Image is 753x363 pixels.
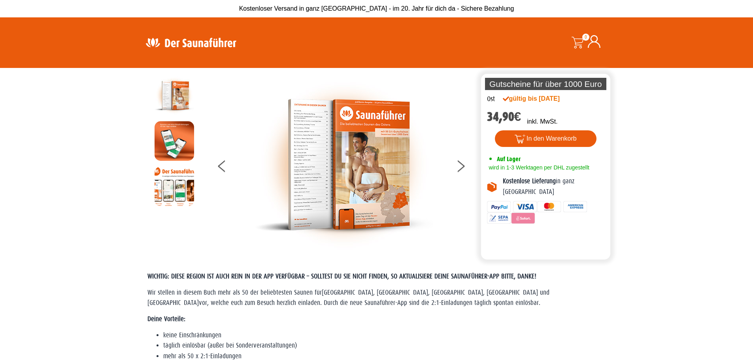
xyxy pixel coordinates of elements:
p: Gutscheine für über 1000 Euro [485,78,607,90]
button: In den Warenkorb [495,130,596,147]
span: [GEOGRAPHIC_DATA], [GEOGRAPHIC_DATA], [GEOGRAPHIC_DATA], [GEOGRAPHIC_DATA] und [GEOGRAPHIC_DATA] [147,289,549,307]
span: Kostenloser Versand in ganz [GEOGRAPHIC_DATA] - im 20. Jahr für dich da - Sichere Bezahlung [239,5,514,12]
img: MOCKUP-iPhone_regional [155,121,194,161]
span: vor, welche euch zum Besuch herzlich einladen. Durch die neue Saunaführer-App sind die 2:1-Einlad... [199,299,540,307]
img: der-saunafuehrer-2025-ost [255,76,433,254]
li: täglich einlösbar (außer bei Sonderveranstaltungen) [163,340,606,351]
div: gültig bis [DATE] [503,94,577,103]
span: Wir stellen in diesem Buch mehr als 50 der beliebtesten Saunen für [147,289,322,296]
strong: Deine Vorteile: [147,315,185,323]
p: in ganz [GEOGRAPHIC_DATA] [503,176,605,197]
div: Ost [487,94,495,104]
li: keine Einschränkungen [163,330,606,340]
img: Anleitung7tn [155,167,194,206]
span: 0 [582,34,589,41]
bdi: 34,90 [487,109,521,124]
li: mehr als 50 x 2:1-Einladungen [163,351,606,361]
img: der-saunafuehrer-2025-ost [155,76,194,115]
b: Kostenlose Lieferung [503,177,556,185]
span: € [514,109,521,124]
p: inkl. MwSt. [527,117,557,126]
span: WICHTIG: DIESE REGION IST AUCH REIN IN DER APP VERFÜGBAR – SOLLTEST DU SIE NICHT FINDEN, SO AKTUA... [147,273,536,280]
span: wird in 1-3 Werktagen per DHL zugestellt [487,164,589,171]
span: Auf Lager [497,155,521,163]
